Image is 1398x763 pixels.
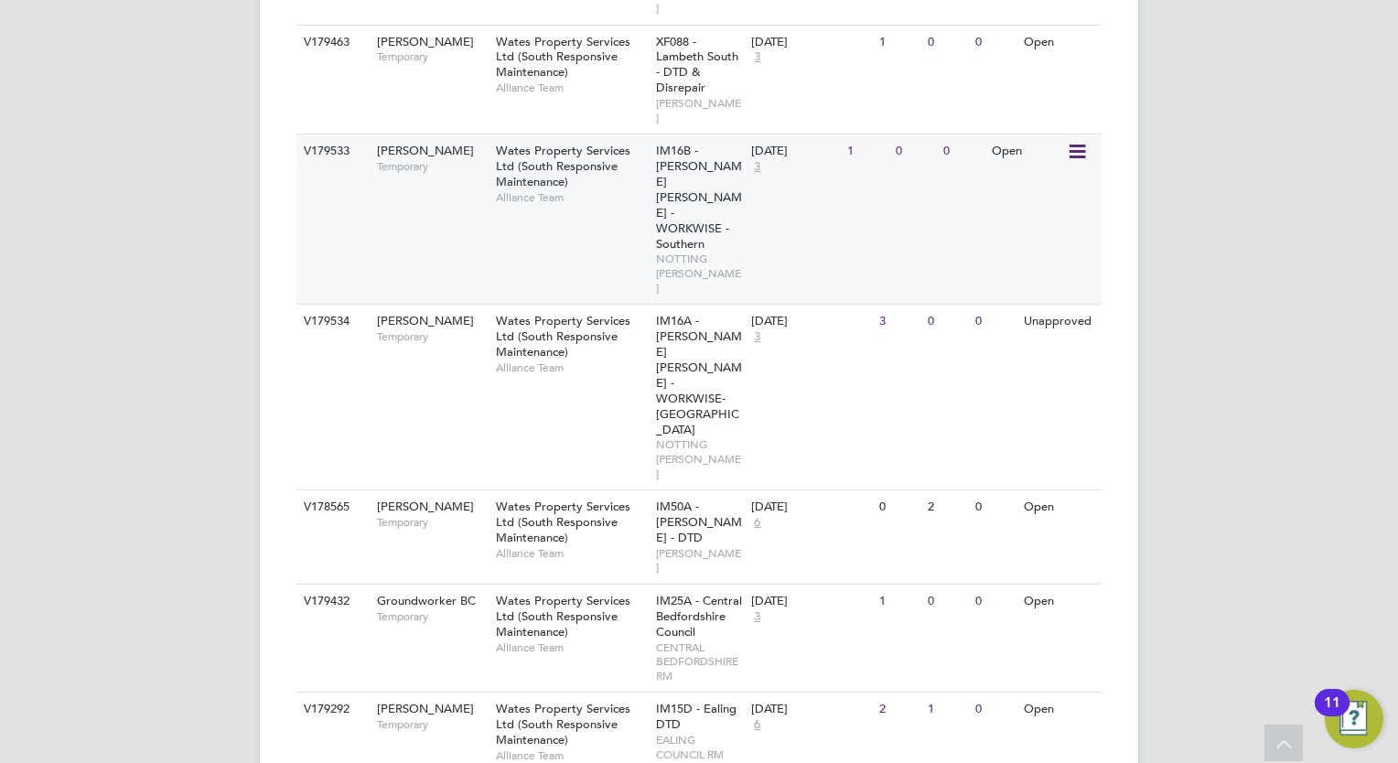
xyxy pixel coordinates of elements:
span: 3 [751,609,763,625]
span: Alliance Team [496,748,647,763]
div: Open [1019,693,1099,726]
span: 6 [751,717,763,733]
div: [DATE] [751,144,838,159]
div: [DATE] [751,500,870,515]
span: XF088 - Lambeth South - DTD & Disrepair [656,34,738,96]
span: [PERSON_NAME] [656,96,743,124]
span: Alliance Team [496,81,647,95]
div: 1 [843,134,890,168]
span: Wates Property Services Ltd (South Responsive Maintenance) [496,34,630,81]
div: 0 [923,26,971,59]
div: 0 [971,693,1018,726]
div: 0 [923,305,971,339]
div: V179534 [299,305,363,339]
div: 0 [875,490,922,524]
div: 0 [891,134,939,168]
div: 0 [971,490,1018,524]
div: 3 [875,305,922,339]
div: V179533 [299,134,363,168]
div: V178565 [299,490,363,524]
div: 0 [971,26,1018,59]
span: Wates Property Services Ltd (South Responsive Maintenance) [496,143,630,189]
span: IM25A - Central Bedfordshire Council [656,593,742,639]
div: 0 [971,585,1018,618]
span: Temporary [377,717,487,732]
span: [PERSON_NAME] [377,701,474,716]
span: 3 [751,49,763,65]
span: Alliance Team [496,546,647,561]
div: 0 [939,134,986,168]
div: Open [1019,490,1099,524]
span: Wates Property Services Ltd (South Responsive Maintenance) [496,313,630,360]
div: V179463 [299,26,363,59]
div: V179292 [299,693,363,726]
div: Unapproved [1019,305,1099,339]
span: [PERSON_NAME] [656,546,743,575]
span: IM16A - [PERSON_NAME] [PERSON_NAME] - WORKWISE- [GEOGRAPHIC_DATA] [656,313,742,436]
span: Wates Property Services Ltd (South Responsive Maintenance) [496,701,630,747]
div: V179432 [299,585,363,618]
div: 0 [971,305,1018,339]
span: Wates Property Services Ltd (South Responsive Maintenance) [496,593,630,639]
span: Temporary [377,159,487,174]
div: 0 [923,585,971,618]
span: Temporary [377,515,487,530]
div: [DATE] [751,314,870,329]
div: 2 [875,693,922,726]
span: Alliance Team [496,190,647,205]
span: Temporary [377,609,487,624]
span: IM50A - [PERSON_NAME] - DTD [656,499,742,545]
span: IM15D - Ealing DTD [656,701,737,732]
div: 2 [923,490,971,524]
span: Alliance Team [496,640,647,655]
div: 1 [875,26,922,59]
span: [PERSON_NAME] [377,499,474,514]
span: Wates Property Services Ltd (South Responsive Maintenance) [496,499,630,545]
span: 6 [751,515,763,531]
div: [DATE] [751,35,870,50]
div: [DATE] [751,702,870,717]
div: 1 [875,585,922,618]
div: [DATE] [751,594,870,609]
span: 3 [751,329,763,345]
div: 11 [1324,703,1340,726]
span: EALING COUNCIL RM [656,733,743,761]
div: Open [987,134,1067,168]
span: CENTRAL BEDFORDSHIRE RM [656,640,743,683]
div: 1 [923,693,971,726]
span: IM16B - [PERSON_NAME] [PERSON_NAME] - WORKWISE - Southern [656,143,742,251]
span: [PERSON_NAME] [377,143,474,158]
span: 3 [751,159,763,175]
span: Alliance Team [496,360,647,375]
button: Open Resource Center, 11 new notifications [1325,690,1383,748]
span: NOTTING [PERSON_NAME] [656,252,743,295]
span: NOTTING [PERSON_NAME] [656,437,743,480]
span: Temporary [377,49,487,64]
span: [PERSON_NAME] [377,313,474,328]
div: Open [1019,26,1099,59]
span: Temporary [377,329,487,344]
span: Groundworker BC [377,593,476,608]
div: Open [1019,585,1099,618]
span: [PERSON_NAME] [377,34,474,49]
